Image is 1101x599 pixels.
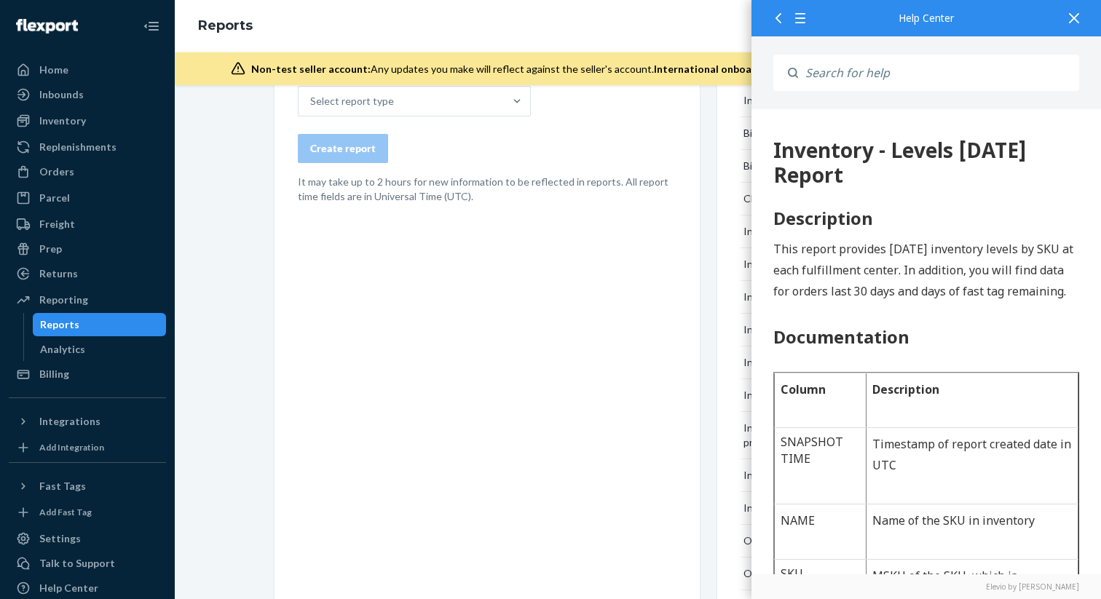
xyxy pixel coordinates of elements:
a: Freight [9,213,166,236]
button: Inbounds - Packages [741,281,978,314]
div: Introduction to Reporting [743,93,862,108]
a: Elevio by [PERSON_NAME] [773,582,1079,592]
div: Parcel [39,191,70,205]
span: Chat [34,10,64,23]
a: Parcel [9,186,166,210]
div: Inventory Details - Reserve Storage [743,501,907,515]
div: Select report type [310,94,394,108]
button: Orders - Shipments [741,558,978,590]
button: Inventory - Lot tracking and FEFO (all products) [741,379,978,412]
div: Billing - Credits Report [743,126,847,140]
div: Settings [39,531,81,546]
div: Add Fast Tag [39,506,92,518]
a: Replenishments [9,135,166,159]
a: Add Fast Tag [9,504,166,521]
div: Inbounds - Inventory Reconciliation [743,224,907,239]
div: Inbounds [39,87,84,102]
div: Fast Tags [39,479,86,493]
div: Talk to Support [39,556,115,571]
button: Billing - Summary Report [741,150,978,183]
div: Billing - Summary Report [743,159,854,173]
a: Orders [9,160,166,183]
div: Orders - All Orders [743,533,831,548]
a: Inbounds [9,83,166,106]
div: Billing [39,367,69,381]
div: Integrations [39,414,100,429]
a: Billing [9,362,166,386]
p: Name of the SKU in inventory [121,401,320,422]
div: Orders [39,164,74,179]
a: Analytics [33,338,167,361]
div: Reports [40,317,79,332]
a: Reporting [9,288,166,312]
button: Inbounds - Inventory Reconciliation [741,215,978,248]
div: Inbounds - Shipping Plan Reconciliation [743,322,923,337]
strong: Description [121,272,188,288]
ol: breadcrumbs [186,5,264,47]
a: Returns [9,262,166,285]
button: Orders - All Orders [741,525,978,558]
div: Home [39,63,68,77]
span: Non-test seller account: [251,63,371,75]
p: It may take up to 2 hours for new information to be reflected in reports. All report time fields ... [298,175,676,204]
button: Inventory Details - Reserve Storage [741,492,978,525]
button: Fast Tags [9,475,166,498]
button: Close Navigation [137,12,166,41]
td: SKU [23,450,115,568]
div: Inbounds - Monthly Reconciliation [743,257,899,271]
a: Settings [9,527,166,550]
p: NAME [29,401,108,422]
button: Introduction to Reporting [741,84,978,117]
img: Flexport logo [16,19,78,33]
div: Prep [39,242,62,256]
p: This report provides [DATE] inventory levels by SKU at each fulfillment center. In addition, you ... [22,130,328,192]
div: Any updates you make will reflect against the seller's account. [251,62,1031,76]
a: Reports [33,313,167,336]
p: Timestamp of report created date in UTC [121,325,320,367]
strong: Column [29,272,74,288]
div: Returns [39,266,78,281]
div: Inventory [39,114,86,128]
button: Claims - Claims Submitted [741,183,978,215]
button: Create report [298,134,388,163]
div: Help Center [39,581,98,595]
button: Inventory - Lot tracking and FEFO (single product) [741,412,978,459]
div: Replenishments [39,140,117,154]
div: Inventory - Levels [DATE] [743,355,861,370]
h2: Description [22,96,328,122]
button: Inbounds - Shipping Plan Reconciliation [741,314,978,346]
a: Inventory [9,109,166,132]
input: Search [798,55,1079,91]
button: Integrations [9,410,166,433]
button: Inventory - Levels [DATE] [741,346,978,379]
button: Billing - Credits Report [741,117,978,150]
div: Claims - Claims Submitted [743,191,861,206]
div: Inventory - Lot tracking and FEFO (all products) [743,388,958,402]
p: MSKU of the SKU, which is automatically imported with your product and can be updated in Inventor... [121,456,320,540]
a: Add Integration [9,439,166,456]
div: Add Integration [39,441,104,453]
div: Create report [310,141,376,156]
button: Talk to Support [9,552,166,575]
a: Reports [198,17,253,33]
button: Inbounds - Monthly Reconciliation [741,248,978,281]
div: Reporting [39,293,88,307]
div: Inventory - Lot tracking and FEFO (single product) [743,421,960,450]
div: 512 Inventory - Levels Today Report [22,29,328,78]
a: Prep [9,237,166,261]
a: Home [9,58,166,82]
p: Barcode(s) tied to the SKU [121,574,320,595]
h2: Documentation [22,215,328,241]
span: International onboarding and inbounding may not work during impersonation. [654,63,1031,75]
button: Inventory - Units in Long Term Storage [741,459,978,492]
div: Inventory - Units in Long Term Storage [743,468,921,483]
div: Help Center [773,13,1079,23]
div: Inbounds - Packages [743,290,839,304]
div: Freight [39,217,75,231]
div: Analytics [40,342,85,357]
div: Orders - Shipments [743,566,833,581]
td: SNAPSHOT TIME [23,319,115,395]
